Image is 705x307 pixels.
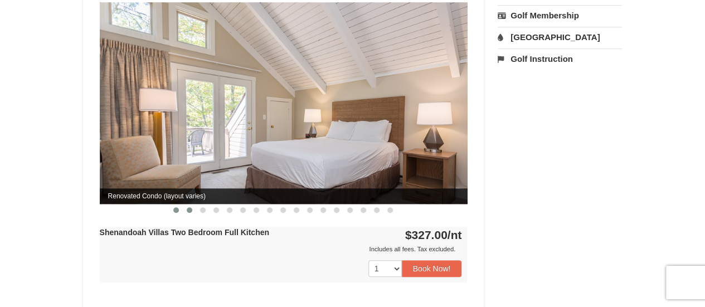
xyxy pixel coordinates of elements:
a: Golf Membership [498,5,622,26]
button: Book Now! [402,260,462,277]
a: Golf Instruction [498,48,622,69]
strong: $327.00 [405,228,462,241]
span: Renovated Condo (layout varies) [100,188,468,204]
div: Includes all fees. Tax excluded. [100,243,462,255]
a: [GEOGRAPHIC_DATA] [498,27,622,47]
span: /nt [448,228,462,241]
strong: Shenandoah Villas Two Bedroom Full Kitchen [100,228,269,237]
img: Renovated Condo (layout varies) [100,2,468,203]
